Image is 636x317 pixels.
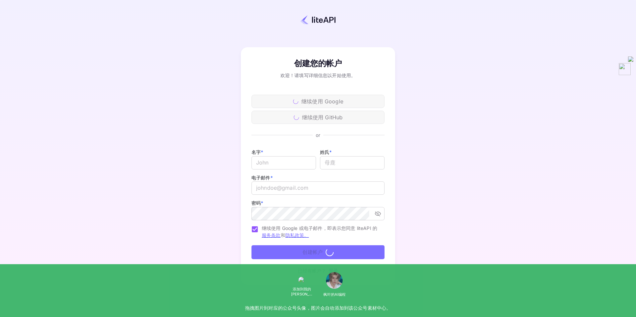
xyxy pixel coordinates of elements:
font: 继续使用 Google [301,97,343,105]
a: 服务条款 [262,232,281,238]
a: 隐私政策。 [285,232,309,238]
button: 切换密码可见性 [372,208,384,220]
div: 创建您的帐户 [251,58,385,70]
font: 继续使用 GitHub [302,113,343,121]
input: John [251,156,316,169]
label: 名字 [251,149,263,155]
font: 继续使用 Google 或电子邮件，即表示您同意 liteAPI 的 和 [262,225,377,238]
label: 密码 [251,200,263,206]
img: LiteAPI（利特API） [300,15,336,25]
input: 母鹿 [320,156,385,169]
div: 欢迎！请填写详细信息以开始使用。 [251,72,385,79]
label: 电子邮件 [251,175,273,180]
label: 姓氏 [320,149,332,155]
input: johndoe@gmail.com [251,181,385,195]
